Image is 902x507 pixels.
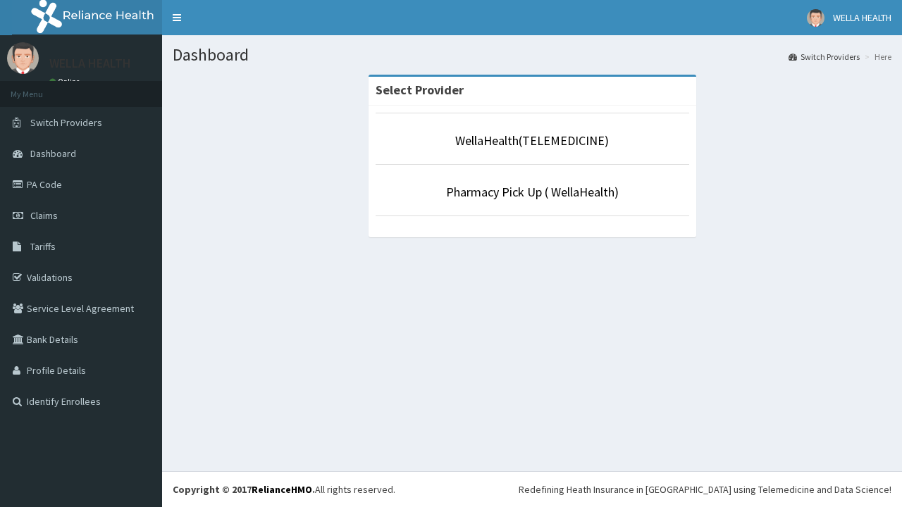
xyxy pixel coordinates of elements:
div: Redefining Heath Insurance in [GEOGRAPHIC_DATA] using Telemedicine and Data Science! [519,482,891,496]
li: Here [861,51,891,63]
p: WELLA HEALTH [49,57,131,70]
strong: Copyright © 2017 . [173,483,315,496]
a: RelianceHMO [252,483,312,496]
span: Claims [30,209,58,222]
a: Pharmacy Pick Up ( WellaHealth) [446,184,619,200]
strong: Select Provider [376,82,464,98]
span: Dashboard [30,147,76,160]
a: Switch Providers [789,51,860,63]
span: Switch Providers [30,116,102,129]
img: User Image [7,42,39,74]
h1: Dashboard [173,46,891,64]
a: Online [49,77,83,87]
span: Tariffs [30,240,56,253]
span: WELLA HEALTH [833,11,891,24]
footer: All rights reserved. [162,471,902,507]
a: WellaHealth(TELEMEDICINE) [455,132,609,149]
img: User Image [807,9,824,27]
